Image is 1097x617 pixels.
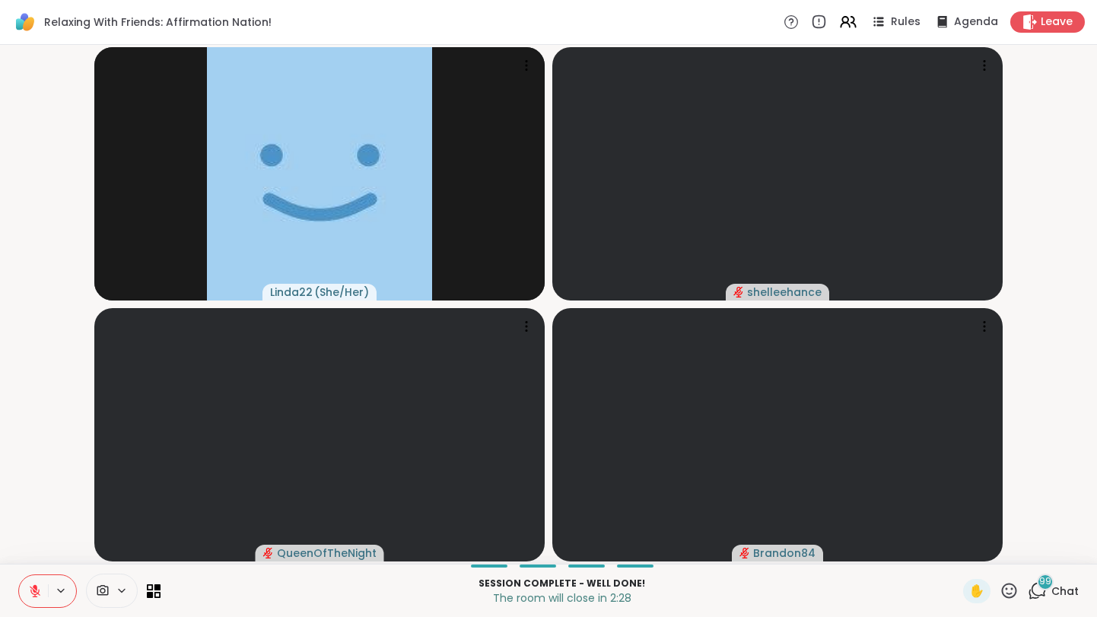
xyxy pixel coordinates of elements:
span: Leave [1041,14,1073,30]
img: ShareWell Logomark [12,9,38,35]
p: Session Complete - well done! [170,577,954,590]
span: audio-muted [263,548,274,558]
span: Relaxing With Friends: Affirmation Nation! [44,14,272,30]
img: Linda22 [207,47,432,301]
span: audio-muted [739,548,750,558]
span: 99 [1039,575,1051,588]
span: QueenOfTheNight [277,545,377,561]
span: shelleehance [747,285,822,300]
span: ✋ [969,582,984,600]
span: Brandon84 [753,545,816,561]
span: Agenda [954,14,998,30]
span: Linda22 [270,285,313,300]
p: The room will close in 2:28 [170,590,954,606]
span: audio-muted [733,287,744,297]
span: Rules [891,14,921,30]
span: Chat [1051,584,1079,599]
span: ( She/Her ) [314,285,369,300]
